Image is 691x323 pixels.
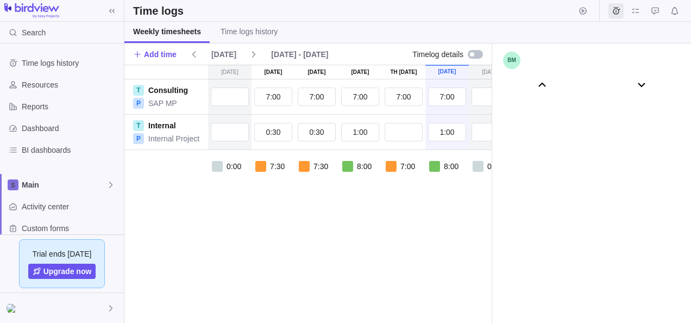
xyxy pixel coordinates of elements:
span: 0:00 [487,161,502,172]
h2: Time logs [133,3,184,18]
span: Approval requests [648,3,663,18]
span: 7:30 [270,161,285,172]
span: Time logs history [22,58,120,69]
span: 8:00 [357,161,372,172]
span: Dashboard [22,123,120,134]
a: Internal [148,120,176,131]
span: Timelog details [412,49,463,60]
span: 7:30 [313,161,328,172]
span: BI dashboards [22,145,120,156]
span: Upgrade now [43,266,92,277]
span: Add time [133,47,177,62]
span: Time logs history [221,26,278,37]
div: T [133,85,144,96]
span: My assignments [628,3,643,18]
span: Notifications [667,3,682,18]
div: [DATE] [252,65,295,79]
span: Add time [144,49,177,60]
a: SAP MP [148,98,177,109]
span: Start timer [575,3,591,18]
a: Notifications [667,8,682,17]
span: Trial ends [DATE] [33,249,92,259]
a: Time logs [608,8,624,17]
span: 8:00 [444,161,458,172]
span: Reports [22,101,120,112]
div: Th [DATE] [382,65,425,79]
a: Upgrade now [28,264,96,279]
span: Activity center [22,201,120,212]
span: Main [22,179,106,190]
div: P [133,133,144,144]
span: Time logs [608,3,624,18]
span: Resources [22,79,120,90]
span: [DATE] [207,47,241,62]
span: 0:00 [227,161,241,172]
a: Weekly timesheets [124,22,210,43]
span: Custom forms [22,223,120,234]
div: T [133,120,144,131]
img: Show [7,304,20,313]
div: [DATE] [469,65,512,79]
span: [DATE] [211,49,236,60]
div: [DATE] [208,65,252,79]
span: 7:00 [400,161,415,172]
div: Briti Mazumder [7,302,20,315]
div: P [133,98,144,109]
a: My assignments [628,8,643,17]
a: Time logs history [212,22,286,43]
div: [DATE] [295,65,338,79]
span: Search [22,27,46,38]
img: logo [4,3,59,18]
span: Weekly timesheets [133,26,201,37]
div: [DATE] [338,65,382,79]
a: Internal Project [148,133,199,144]
a: Approval requests [648,8,663,17]
div: [DATE] [425,65,469,79]
a: Consulting [148,85,188,96]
